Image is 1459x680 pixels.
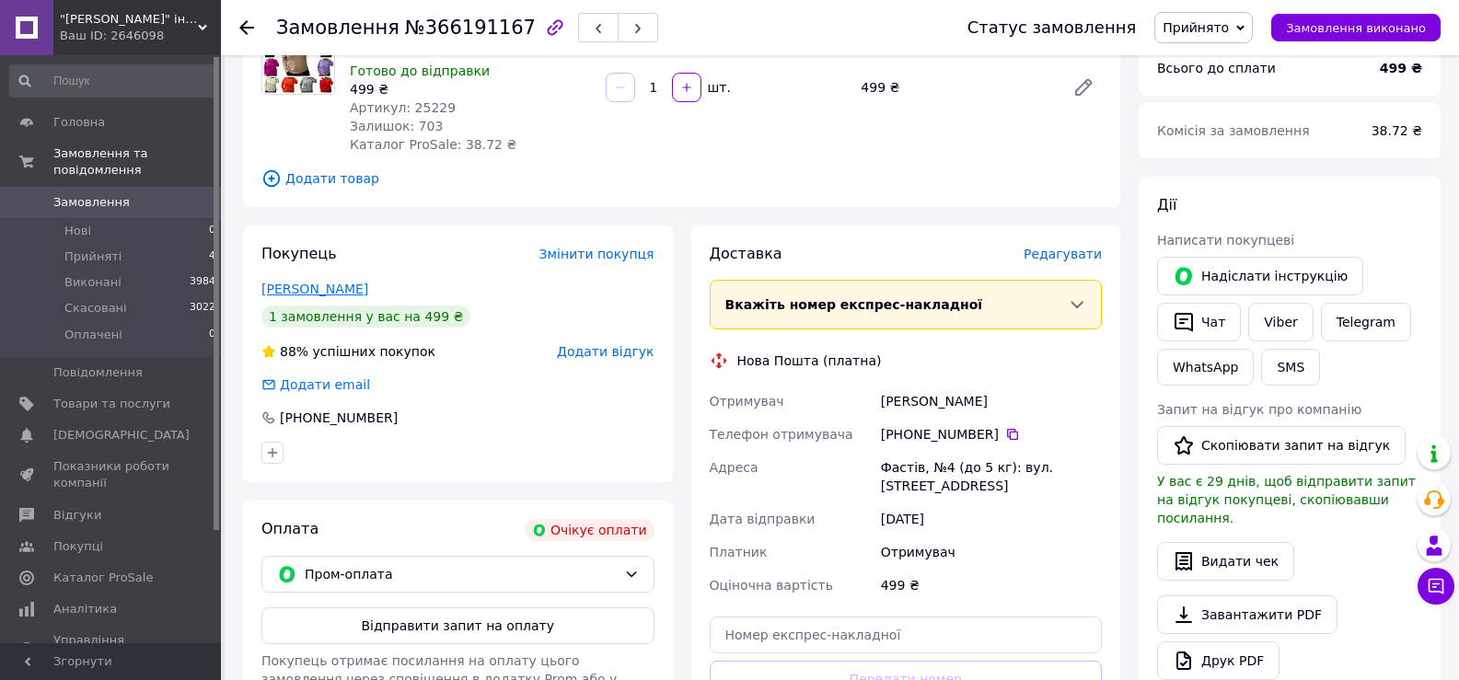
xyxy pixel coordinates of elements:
[209,327,215,343] span: 0
[405,17,536,39] span: №366191167
[190,274,215,291] span: 3984
[261,282,368,296] a: [PERSON_NAME]
[1157,641,1280,680] a: Друк PDF
[350,137,516,152] span: Каталог ProSale: 38.72 ₴
[881,425,1102,444] div: [PHONE_NUMBER]
[1418,568,1454,605] button: Чат з покупцем
[278,375,372,394] div: Додати email
[1248,303,1313,341] a: Viber
[64,248,122,265] span: Прийняті
[1157,595,1337,634] a: Завантажити PDF
[278,409,399,427] div: [PHONE_NUMBER]
[190,300,215,317] span: 3022
[53,145,221,179] span: Замовлення та повідомлення
[525,519,654,541] div: Очікує оплати
[853,75,1058,100] div: 499 ₴
[1271,14,1441,41] button: Замовлення виконано
[64,223,91,239] span: Нові
[1157,402,1361,417] span: Запит на відгук про компанію
[261,342,435,361] div: успішних покупок
[1321,303,1411,341] a: Telegram
[877,536,1106,569] div: Отримувач
[877,502,1106,536] div: [DATE]
[1157,426,1406,465] button: Скопіювати запит на відгук
[539,247,654,261] span: Змінити покупця
[557,344,654,359] span: Додати відгук
[53,427,190,444] span: [DEMOGRAPHIC_DATA]
[710,617,1103,653] input: Номер експрес-накладної
[53,458,170,491] span: Показники роботи компанії
[710,578,833,593] span: Оціночна вартість
[733,352,886,370] div: Нова Пошта (платна)
[1157,61,1276,75] span: Всього до сплати
[350,80,591,98] div: 499 ₴
[710,460,758,475] span: Адреса
[64,327,122,343] span: Оплачені
[64,274,122,291] span: Виконані
[64,300,127,317] span: Скасовані
[1380,61,1422,75] b: 499 ₴
[261,245,337,262] span: Покупець
[1157,303,1241,341] button: Чат
[877,451,1106,502] div: Фастів, №4 (до 5 кг): вул. [STREET_ADDRESS]
[276,17,399,39] span: Замовлення
[53,194,130,211] span: Замовлення
[53,632,170,665] span: Управління сайтом
[262,23,334,93] img: Жіноча кофта кашемірова батал 52-58
[1286,21,1426,35] span: Замовлення виконано
[710,545,768,559] span: Платник
[53,396,170,412] span: Товари та послуги
[53,601,117,617] span: Аналітика
[53,538,103,555] span: Покупці
[1157,474,1416,525] span: У вас є 29 днів, щоб відправити запит на відгук покупцеві, скопіювавши посилання.
[261,607,654,644] button: Відправити запит на оплату
[1157,196,1176,213] span: Дії
[261,305,470,328] div: 1 замовлення у вас на 499 ₴
[53,570,153,586] span: Каталог ProSale
[1024,247,1102,261] span: Редагувати
[1372,123,1422,138] span: 38.72 ₴
[239,18,254,37] div: Повернутися назад
[350,119,443,133] span: Залишок: 703
[710,394,784,409] span: Отримувач
[1261,349,1320,386] button: SMS
[877,385,1106,418] div: [PERSON_NAME]
[877,569,1106,602] div: 499 ₴
[1157,349,1254,386] a: WhatsApp
[710,245,782,262] span: Доставка
[261,520,318,537] span: Оплата
[260,375,372,394] div: Додати email
[209,248,215,265] span: 4
[967,18,1137,37] div: Статус замовлення
[725,297,983,312] span: Вкажіть номер експрес-накладної
[350,63,490,78] span: Готово до відправки
[1163,20,1229,35] span: Прийнято
[305,564,617,584] span: Пром-оплата
[60,11,198,28] span: "Karen" інтернет-магазин одягу
[710,427,853,442] span: Телефон отримувача
[703,78,733,97] div: шт.
[1157,233,1294,248] span: Написати покупцеві
[53,507,101,524] span: Відгуки
[1065,69,1102,106] a: Редагувати
[280,344,308,359] span: 88%
[350,100,456,115] span: Артикул: 25229
[261,168,1102,189] span: Додати товар
[9,64,217,98] input: Пошук
[350,23,573,56] a: Жіноча кофта кашемірова батал 52-58
[53,114,105,131] span: Головна
[209,223,215,239] span: 0
[1157,123,1310,138] span: Комісія за замовлення
[1157,542,1294,581] button: Видати чек
[710,512,816,526] span: Дата відправки
[53,364,143,381] span: Повідомлення
[60,28,221,44] div: Ваш ID: 2646098
[1157,257,1363,295] button: Надіслати інструкцію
